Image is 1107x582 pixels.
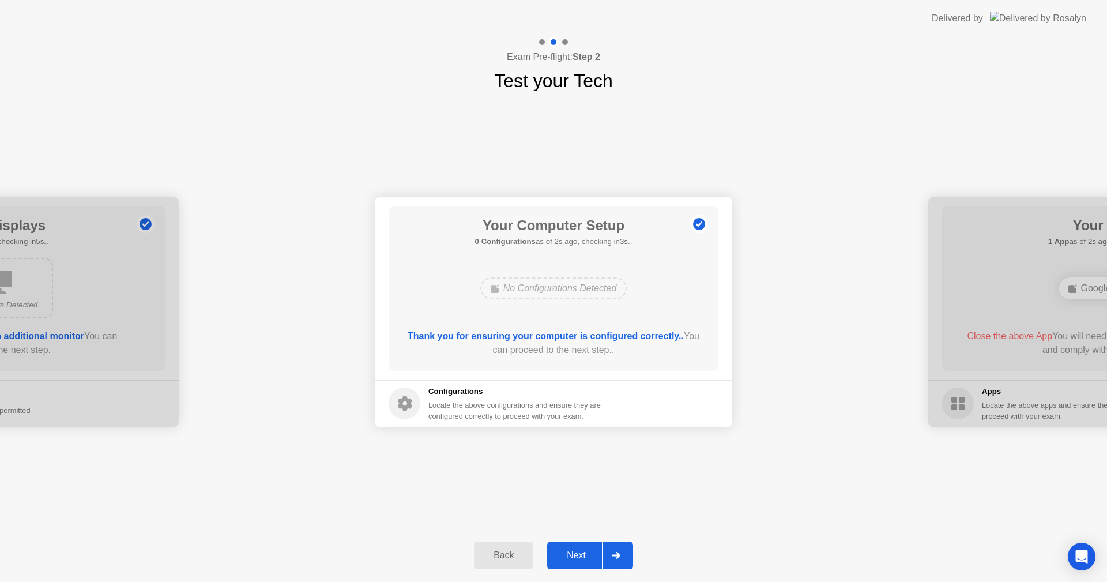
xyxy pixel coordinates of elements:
div: Back [477,550,530,561]
div: Open Intercom Messenger [1068,543,1095,570]
h1: Test your Tech [494,67,613,95]
div: Locate the above configurations and ensure they are configured correctly to proceed with your exam. [428,400,603,422]
div: Delivered by [932,12,983,25]
h1: Your Computer Setup [475,215,632,236]
h5: as of 2s ago, checking in3s.. [475,236,632,247]
b: 0 Configurations [475,237,536,246]
b: Step 2 [573,52,600,62]
h5: Configurations [428,386,603,397]
h4: Exam Pre-flight: [507,50,600,64]
div: Next [551,550,602,561]
b: Thank you for ensuring your computer is configured correctly.. [408,331,684,341]
button: Next [547,542,633,569]
button: Back [474,542,533,569]
div: No Configurations Detected [480,277,627,299]
div: You can proceed to the next step.. [405,329,702,357]
img: Delivered by Rosalyn [990,12,1086,25]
